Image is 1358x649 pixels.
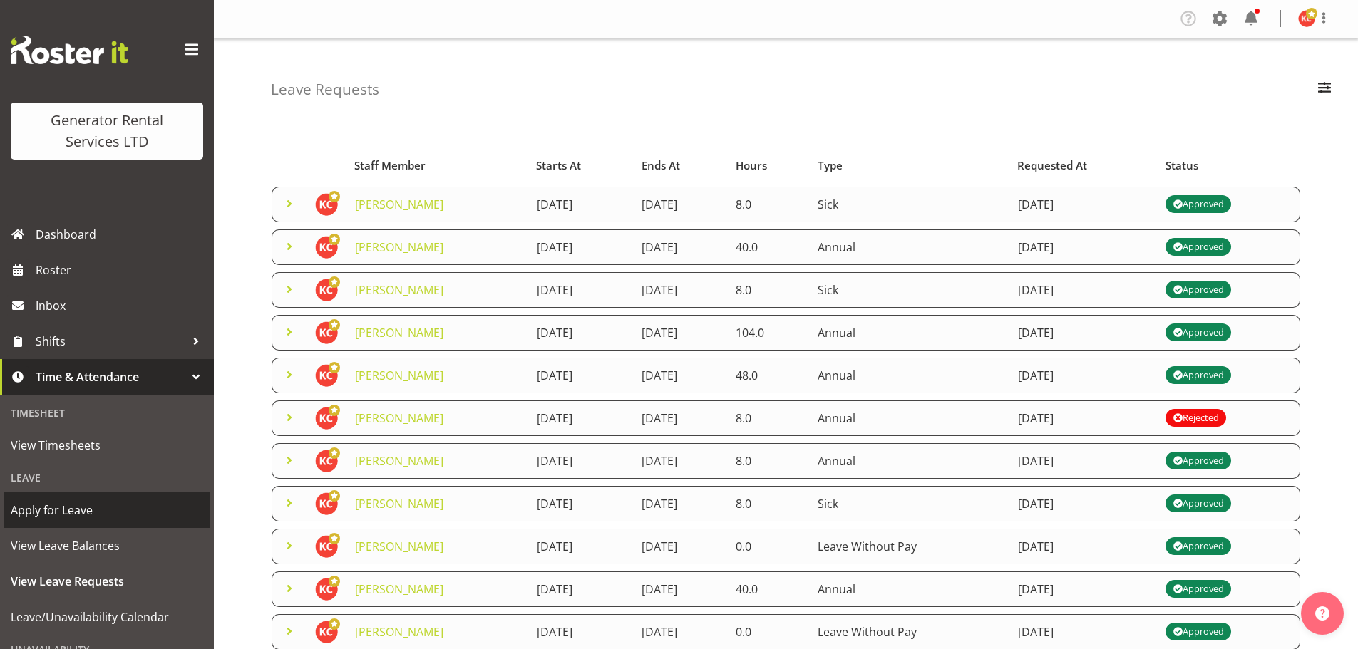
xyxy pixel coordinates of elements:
[315,364,338,387] img: kay-campbell10429.jpg
[727,486,809,521] td: 8.0
[528,358,634,393] td: [DATE]
[11,36,128,64] img: Rosterit website logo
[4,564,210,599] a: View Leave Requests
[633,486,727,521] td: [DATE]
[4,427,210,463] a: View Timesheets
[315,492,338,515] img: kay-campbell10429.jpg
[809,486,1009,521] td: Sick
[809,358,1009,393] td: Annual
[727,315,809,351] td: 104.0
[11,499,203,521] span: Apply for Leave
[809,272,1009,308] td: Sick
[355,410,443,426] a: [PERSON_NAME]
[36,366,185,388] span: Time & Attendance
[1009,400,1158,436] td: [DATE]
[11,571,203,592] span: View Leave Requests
[1173,281,1224,298] div: Approved
[1315,606,1329,621] img: help-xxl-2.png
[528,315,634,351] td: [DATE]
[809,187,1009,222] td: Sick
[633,272,727,308] td: [DATE]
[1173,538,1224,555] div: Approved
[809,529,1009,564] td: Leave Without Pay
[736,157,767,174] span: Hours
[25,110,189,152] div: Generator Rental Services LTD
[528,443,634,479] td: [DATE]
[271,81,379,98] h4: Leave Requests
[633,443,727,479] td: [DATE]
[355,197,443,212] a: [PERSON_NAME]
[536,157,581,174] span: Starts At
[11,535,203,556] span: View Leave Balances
[528,272,634,308] td: [DATE]
[727,400,809,436] td: 8.0
[4,463,210,492] div: Leave
[1298,10,1315,27] img: kay-campbell10429.jpg
[1009,443,1158,479] td: [DATE]
[1009,187,1158,222] td: [DATE]
[727,529,809,564] td: 0.0
[1173,623,1224,640] div: Approved
[809,229,1009,265] td: Annual
[1173,367,1224,384] div: Approved
[355,624,443,640] a: [PERSON_NAME]
[528,187,634,222] td: [DATE]
[633,400,727,436] td: [DATE]
[528,229,634,265] td: [DATE]
[4,492,210,528] a: Apply for Leave
[1009,571,1158,607] td: [DATE]
[528,529,634,564] td: [DATE]
[727,229,809,265] td: 40.0
[4,398,210,427] div: Timesheet
[727,443,809,479] td: 8.0
[355,453,443,469] a: [PERSON_NAME]
[1173,410,1219,427] div: Rejected
[315,621,338,643] img: kay-campbell10429.jpg
[36,331,185,352] span: Shifts
[727,571,809,607] td: 40.0
[355,581,443,597] a: [PERSON_NAME]
[355,239,443,255] a: [PERSON_NAME]
[633,571,727,607] td: [DATE]
[1173,452,1224,469] div: Approved
[315,279,338,301] img: kay-campbell10429.jpg
[11,435,203,456] span: View Timesheets
[1310,74,1339,105] button: Filter Employees
[315,193,338,216] img: kay-campbell10429.jpg
[36,224,207,245] span: Dashboard
[315,450,338,472] img: kay-campbell10429.jpg
[1173,495,1224,512] div: Approved
[354,157,426,174] span: Staff Member
[809,400,1009,436] td: Annual
[809,315,1009,351] td: Annual
[727,187,809,222] td: 8.0
[528,486,634,521] td: [DATE]
[36,295,207,316] span: Inbox
[727,272,809,308] td: 8.0
[642,157,680,174] span: Ends At
[11,606,203,628] span: Leave/Unavailability Calendar
[355,539,443,554] a: [PERSON_NAME]
[1009,358,1158,393] td: [DATE]
[1009,529,1158,564] td: [DATE]
[4,528,210,564] a: View Leave Balances
[633,315,727,351] td: [DATE]
[1009,229,1158,265] td: [DATE]
[1173,196,1224,213] div: Approved
[1009,486,1158,521] td: [DATE]
[818,157,843,174] span: Type
[1166,157,1198,174] span: Status
[4,599,210,635] a: Leave/Unavailability Calendar
[355,368,443,383] a: [PERSON_NAME]
[355,282,443,298] a: [PERSON_NAME]
[727,358,809,393] td: 48.0
[355,325,443,341] a: [PERSON_NAME]
[1009,315,1158,351] td: [DATE]
[528,571,634,607] td: [DATE]
[315,578,338,601] img: kay-campbell10429.jpg
[315,407,338,430] img: kay-campbell10429.jpg
[1173,581,1224,598] div: Approved
[633,229,727,265] td: [DATE]
[528,400,634,436] td: [DATE]
[315,236,338,259] img: kay-campbell10429.jpg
